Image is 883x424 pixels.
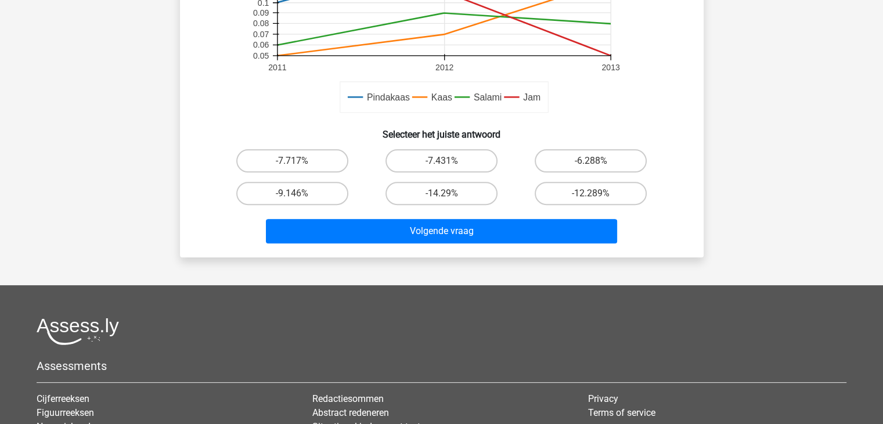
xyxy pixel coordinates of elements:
text: 2011 [268,63,286,72]
label: -9.146% [236,182,348,205]
text: Kaas [431,92,452,102]
text: Jam [523,92,540,102]
label: -7.717% [236,149,348,173]
a: Privacy [588,393,618,404]
text: 2013 [601,63,619,72]
text: 0.06 [253,40,269,49]
button: Volgende vraag [266,219,617,243]
h6: Selecteer het juiste antwoord [199,120,685,140]
a: Terms of service [588,407,655,418]
a: Abstract redeneren [312,407,389,418]
label: -14.29% [385,182,498,205]
label: -6.288% [535,149,647,173]
label: -7.431% [385,149,498,173]
text: 0.08 [253,19,269,28]
text: 2012 [435,63,453,72]
a: Cijferreeksen [37,393,89,404]
text: Pindakaas [366,92,409,102]
label: -12.289% [535,182,647,205]
img: Assessly logo [37,318,119,345]
text: 0.09 [253,8,269,17]
a: Redactiesommen [312,393,384,404]
text: Salami [473,92,501,102]
text: 0.05 [253,51,269,60]
text: 0.07 [253,30,269,39]
h5: Assessments [37,359,846,373]
a: Figuurreeksen [37,407,94,418]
